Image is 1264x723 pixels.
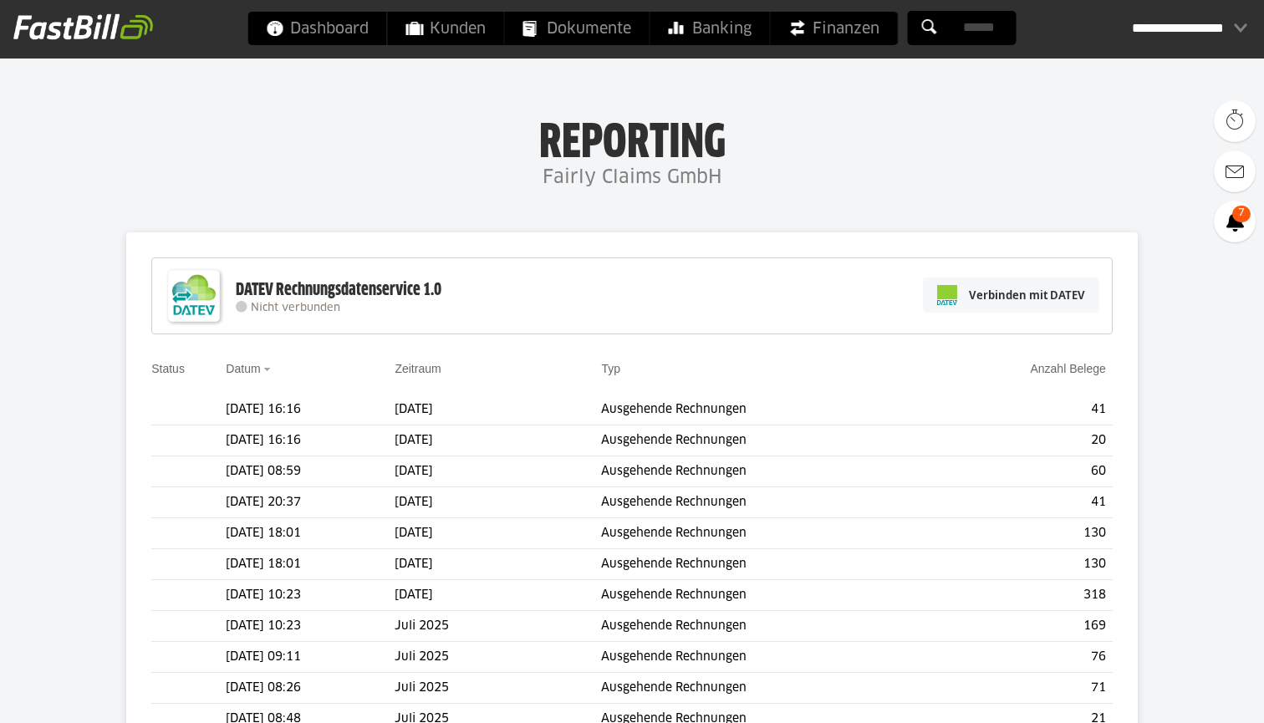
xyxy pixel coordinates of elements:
div: DATEV Rechnungsdatenservice 1.0 [236,279,441,301]
td: [DATE] [395,395,601,425]
img: pi-datev-logo-farbig-24.svg [937,285,957,305]
td: 71 [928,673,1113,704]
td: [DATE] 09:11 [226,642,395,673]
td: [DATE] [395,518,601,549]
span: Nicht verbunden [251,303,340,313]
td: Juli 2025 [395,642,601,673]
img: DATEV-Datenservice Logo [161,262,227,329]
td: [DATE] 18:01 [226,518,395,549]
h1: Reporting [167,118,1097,161]
img: sort_desc.gif [263,368,274,371]
td: Ausgehende Rechnungen [601,642,928,673]
td: 41 [928,487,1113,518]
span: Dashboard [267,12,369,45]
a: Kunden [388,12,504,45]
a: Banking [650,12,770,45]
td: Ausgehende Rechnungen [601,487,928,518]
td: [DATE] [395,425,601,456]
td: Ausgehende Rechnungen [601,456,928,487]
td: Juli 2025 [395,611,601,642]
td: 60 [928,456,1113,487]
td: Ausgehende Rechnungen [601,425,928,456]
td: 169 [928,611,1113,642]
span: Verbinden mit DATEV [969,287,1085,303]
td: [DATE] 10:23 [226,611,395,642]
td: 20 [928,425,1113,456]
td: [DATE] 20:37 [226,487,395,518]
a: Status [151,362,185,375]
a: 7 [1214,201,1256,242]
a: Typ [601,362,620,375]
td: Ausgehende Rechnungen [601,673,928,704]
a: Verbinden mit DATEV [923,277,1099,313]
span: Dokumente [523,12,631,45]
a: Zeitraum [395,362,441,375]
td: [DATE] [395,456,601,487]
td: Ausgehende Rechnungen [601,518,928,549]
td: [DATE] 18:01 [226,549,395,580]
td: [DATE] [395,487,601,518]
td: Juli 2025 [395,673,601,704]
td: [DATE] 08:59 [226,456,395,487]
span: Banking [669,12,752,45]
td: Ausgehende Rechnungen [601,611,928,642]
span: Kunden [406,12,486,45]
a: Anzahl Belege [1030,362,1105,375]
td: Ausgehende Rechnungen [601,580,928,611]
span: 7 [1232,206,1251,222]
img: fastbill_logo_white.png [13,13,153,40]
a: Dokumente [505,12,650,45]
td: 76 [928,642,1113,673]
td: 318 [928,580,1113,611]
a: Dashboard [248,12,387,45]
td: Ausgehende Rechnungen [601,549,928,580]
td: [DATE] 10:23 [226,580,395,611]
td: 41 [928,395,1113,425]
span: Finanzen [789,12,879,45]
td: [DATE] 08:26 [226,673,395,704]
td: 130 [928,518,1113,549]
a: Datum [226,362,260,375]
td: [DATE] 16:16 [226,425,395,456]
td: [DATE] 16:16 [226,395,395,425]
iframe: Öffnet ein Widget, in dem Sie weitere Informationen finden [1134,673,1247,715]
a: Finanzen [771,12,898,45]
td: 130 [928,549,1113,580]
td: [DATE] [395,549,601,580]
td: Ausgehende Rechnungen [601,395,928,425]
td: [DATE] [395,580,601,611]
